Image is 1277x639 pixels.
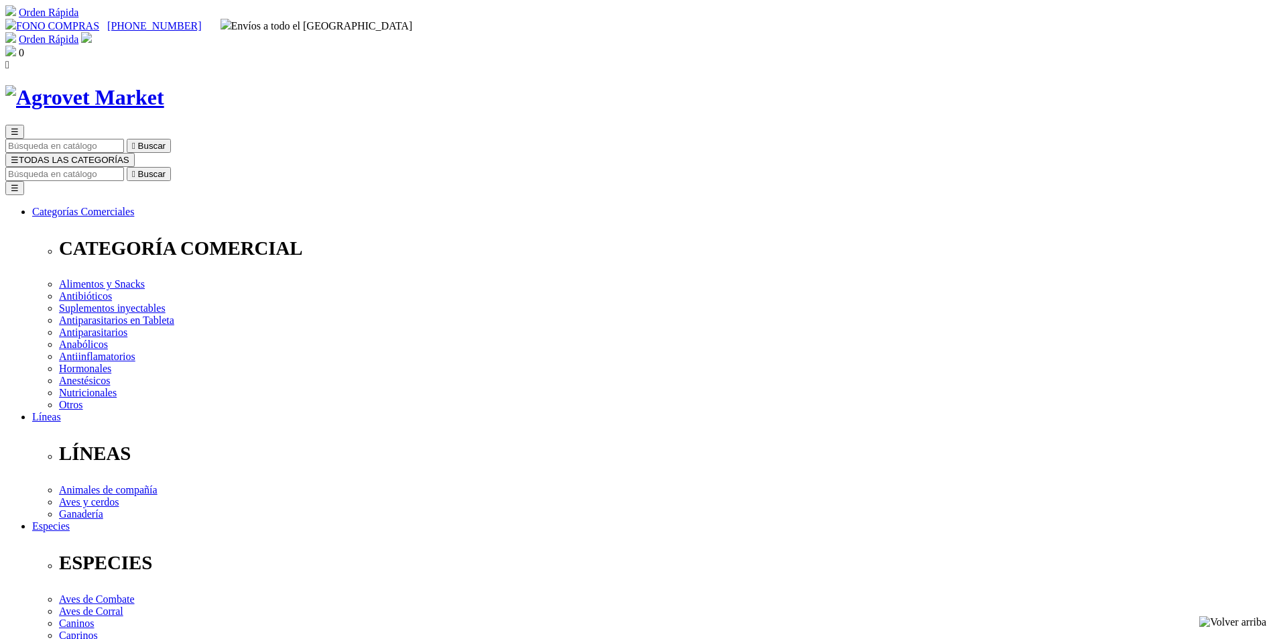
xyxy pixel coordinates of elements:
a: Antiparasitarios en Tableta [59,314,174,326]
a: Anabólicos [59,339,108,350]
a: Alimentos y Snacks [59,278,145,290]
img: Agrovet Market [5,85,164,110]
a: Acceda a su cuenta de cliente [81,34,92,45]
a: [PHONE_NUMBER] [107,20,201,32]
a: Aves de Combate [59,593,135,605]
a: Antiinflamatorios [59,351,135,362]
a: Otros [59,399,83,410]
a: Anestésicos [59,375,110,386]
span: Envíos a todo el [GEOGRAPHIC_DATA] [221,20,413,32]
input: Buscar [5,139,124,153]
span: Buscar [138,141,166,151]
a: Orden Rápida [19,7,78,18]
a: Animales de compañía [59,484,158,496]
a: Especies [32,520,70,532]
button: ☰ [5,181,24,195]
a: Nutricionales [59,387,117,398]
img: phone.svg [5,19,16,30]
i:  [5,59,9,70]
a: Aves de Corral [59,605,123,617]
button:  Buscar [127,139,171,153]
span: ☰ [11,127,19,137]
img: Volver arriba [1199,616,1266,628]
a: Aves y cerdos [59,496,119,508]
a: FONO COMPRAS [5,20,99,32]
i:  [132,141,135,151]
a: Orden Rápida [19,34,78,45]
span: ☰ [11,155,19,165]
img: user.svg [81,32,92,43]
p: LÍNEAS [59,443,1272,465]
a: Antibióticos [59,290,112,302]
img: shopping-cart.svg [5,32,16,43]
button: ☰TODAS LAS CATEGORÍAS [5,153,135,167]
img: delivery-truck.svg [221,19,231,30]
a: Caninos [59,618,94,629]
a: Ganadería [59,508,103,520]
button:  Buscar [127,167,171,181]
i:  [132,169,135,179]
span: 0 [19,47,24,58]
p: ESPECIES [59,552,1272,574]
a: Suplementos inyectables [59,302,166,314]
img: shopping-bag.svg [5,46,16,56]
input: Buscar [5,167,124,181]
button: ☰ [5,125,24,139]
a: Categorías Comerciales [32,206,134,217]
a: Antiparasitarios [59,327,127,338]
a: Hormonales [59,363,111,374]
img: shopping-cart.svg [5,5,16,16]
a: Líneas [32,411,61,422]
p: CATEGORÍA COMERCIAL [59,237,1272,259]
span: Buscar [138,169,166,179]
